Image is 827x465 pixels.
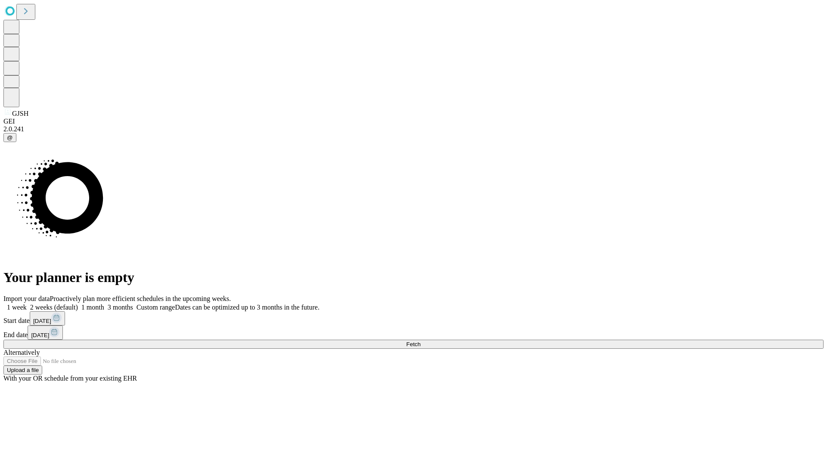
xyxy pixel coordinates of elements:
span: Import your data [3,295,50,302]
div: GEI [3,118,824,125]
h1: Your planner is empty [3,270,824,285]
span: Custom range [137,304,175,311]
span: Fetch [406,341,420,347]
span: 1 month [81,304,104,311]
span: 3 months [108,304,133,311]
span: [DATE] [33,318,51,324]
button: Upload a file [3,366,42,375]
span: Alternatively [3,349,40,356]
button: Fetch [3,340,824,349]
div: End date [3,325,824,340]
span: 2 weeks (default) [30,304,78,311]
span: @ [7,134,13,141]
span: With your OR schedule from your existing EHR [3,375,137,382]
div: Start date [3,311,824,325]
button: @ [3,133,16,142]
span: 1 week [7,304,27,311]
span: Dates can be optimized up to 3 months in the future. [175,304,319,311]
span: [DATE] [31,332,49,338]
button: [DATE] [30,311,65,325]
span: Proactively plan more efficient schedules in the upcoming weeks. [50,295,231,302]
span: GJSH [12,110,28,117]
div: 2.0.241 [3,125,824,133]
button: [DATE] [28,325,63,340]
